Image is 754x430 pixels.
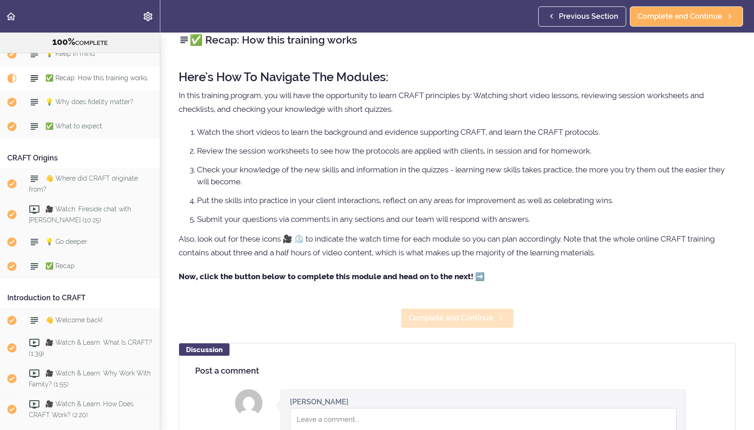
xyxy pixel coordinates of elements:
[197,164,736,187] li: Check your knowledge of the new skills and information in the quizzes - learning new skills takes...
[179,71,736,84] h2: Here's How To Navigate The Modules:
[197,145,736,157] li: Review the session worksheets to see how the protocols are applied with clients, in session and f...
[45,316,103,324] span: 👋 Welcome back!
[401,308,514,328] a: Complete and Continue
[179,232,736,259] p: Also, look out for these icons 🎥 ⏲️ to indicate the watch time for each module so you can plan ac...
[197,126,736,138] li: Watch the short videos to learn the background and evidence supporting CRAFT, and learn the CRAFT...
[45,74,148,82] span: ✅ Recap: How this training works
[29,369,151,387] span: 🎥 Watch & Learn: Why Work With Family? (1:55)
[179,343,229,356] div: Discussion
[538,6,626,27] a: Previous Section
[5,11,16,22] svg: Back to course curriculum
[559,11,618,22] span: Previous Section
[638,11,722,22] span: Complete and Continue
[197,194,736,206] li: Put the skills into practice in your client interactions, reflect on any areas for improvement as...
[45,98,133,105] span: 💡 Why does fidelity matter?
[197,213,736,225] li: Submit your questions via comments in any sections and our team will respond with answers.
[179,32,736,48] h2: ✅ Recap: How this training works
[29,339,152,357] span: 🎥 Watch & Learn: What Is CRAFT? (1:39)
[11,36,148,48] div: COMPLETE
[235,389,262,417] img: Cherelle
[45,50,95,57] span: 💡 Keep in mind
[29,175,138,193] span: 👋 Where did CRAFT originate from?
[45,122,102,130] span: ✅ What to expect
[45,238,87,245] span: 💡 Go deeper
[179,272,485,281] strong: Now, click the button below to complete this module and head on to the next! ➡️
[409,313,493,324] span: Complete and Continue
[179,88,736,116] p: In this training program, you will have the opportunity to learn CRAFT principles by: Watching sh...
[29,205,131,223] span: 🎥 Watch: Fireside chat with [PERSON_NAME] (10:25)
[29,400,134,418] span: 🎥 Watch & Learn: How Does CRAFT Work? (2:20)
[630,6,743,27] a: Complete and Continue
[142,11,153,22] svg: Settings Menu
[195,366,719,375] h4: Post a comment
[52,36,75,47] span: 100%
[290,397,349,407] div: [PERSON_NAME]
[45,262,75,270] span: ✅ Recap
